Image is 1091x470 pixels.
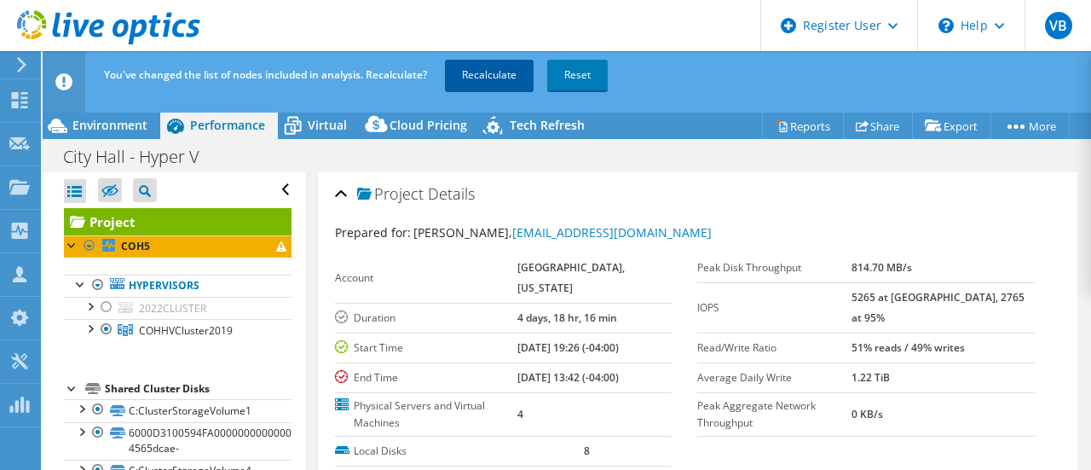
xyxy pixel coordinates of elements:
[64,208,292,235] a: Project
[335,270,517,287] label: Account
[428,183,475,204] span: Details
[1045,12,1072,39] span: VB
[105,379,292,399] div: Shared Cluster Disks
[335,443,585,460] label: Local Disks
[851,370,890,385] b: 1.22 TiB
[697,397,851,432] label: Peak Aggregate Network Throughput
[55,148,226,166] h1: City Hall - Hyper V
[64,275,292,297] a: Hypervisors
[308,117,347,133] span: Virtual
[912,113,991,139] a: Export
[762,113,844,139] a: Reports
[851,290,1025,325] b: 5265 at [GEOGRAPHIC_DATA], 2765 at 95%
[104,67,427,82] span: You've changed the list of nodes included in analysis. Recalculate?
[512,224,712,241] a: [EMAIL_ADDRESS][DOMAIN_NAME]
[851,340,965,355] b: 51% reads / 49% writes
[72,117,147,133] span: Environment
[584,444,590,458] b: 8
[335,224,411,241] label: Prepared for:
[938,18,954,33] svg: \n
[335,339,517,357] label: Start Time
[64,297,292,319] a: 2022CLUSTER
[139,323,233,338] span: COHHVCluster2019
[335,397,517,432] label: Physical Servers and Virtual Machines
[190,117,265,133] span: Performance
[547,60,608,90] a: Reset
[697,339,851,357] label: Read/Write Ratio
[445,60,534,90] a: Recalculate
[510,117,585,133] span: Tech Refresh
[139,301,206,316] span: 2022CLUSTER
[517,370,619,385] b: [DATE] 13:42 (-04:00)
[357,186,424,203] span: Project
[697,299,851,316] label: IOPS
[64,422,292,460] a: 6000D3100594FA000000000000000006-4565dcae-
[517,340,619,355] b: [DATE] 19:26 (-04:00)
[413,224,712,241] span: [PERSON_NAME],
[390,117,467,133] span: Cloud Pricing
[335,369,517,386] label: End Time
[64,235,292,258] a: COH5
[517,407,523,421] b: 4
[335,310,517,327] label: Duration
[517,310,617,325] b: 4 days, 18 hr, 16 min
[121,239,150,253] b: COH5
[843,113,913,139] a: Share
[851,407,883,421] b: 0 KB/s
[697,369,851,386] label: Average Daily Write
[64,399,292,421] a: C:ClusterStorageVolume1
[64,319,292,341] a: COHHVCluster2019
[990,113,1070,139] a: More
[851,260,912,275] b: 814.70 MB/s
[517,260,625,295] b: [GEOGRAPHIC_DATA], [US_STATE]
[697,259,851,276] label: Peak Disk Throughput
